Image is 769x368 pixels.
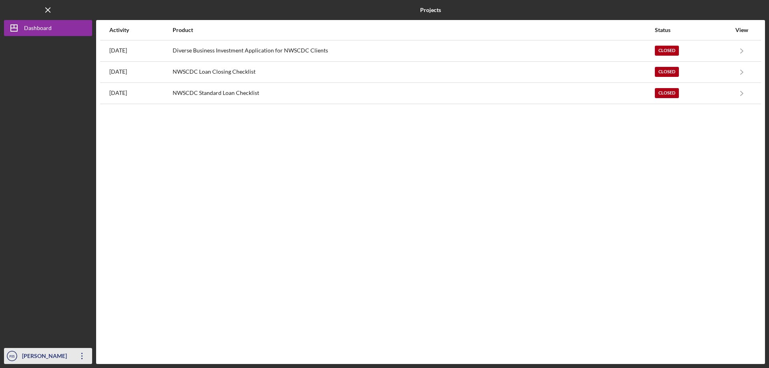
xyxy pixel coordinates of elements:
[173,83,654,103] div: NWSCDC Standard Loan Checklist
[173,27,654,33] div: Product
[109,27,172,33] div: Activity
[420,7,441,13] b: Projects
[24,20,52,38] div: Dashboard
[655,67,679,77] div: Closed
[109,90,127,96] time: 2023-05-04 00:03
[4,20,92,36] button: Dashboard
[655,27,731,33] div: Status
[109,68,127,75] time: 2023-05-04 00:26
[173,41,654,61] div: Diverse Business Investment Application for NWSCDC Clients
[732,27,752,33] div: View
[20,348,72,366] div: [PERSON_NAME]
[655,88,679,98] div: Closed
[655,46,679,56] div: Closed
[173,62,654,82] div: NWSCDC Loan Closing Checklist
[109,47,127,54] time: 2024-12-04 23:18
[4,348,92,364] button: RB[PERSON_NAME]
[9,354,14,358] text: RB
